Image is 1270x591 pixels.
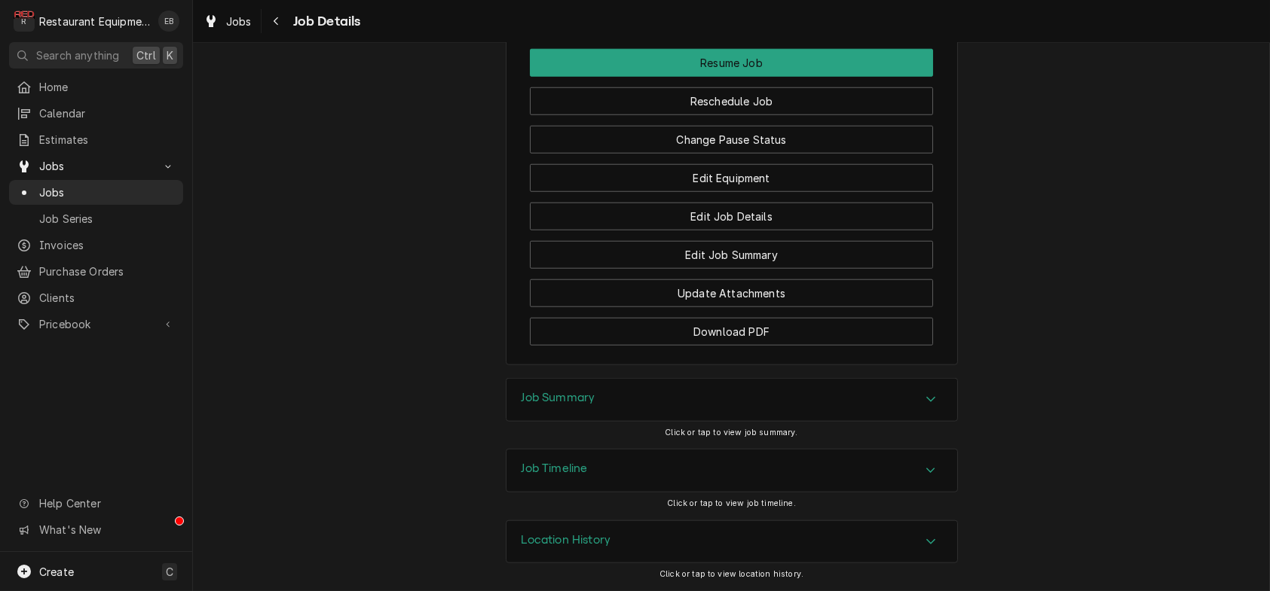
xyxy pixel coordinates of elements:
[39,158,153,174] span: Jobs
[530,192,933,230] div: Button Group Row
[530,203,933,230] button: Edit Job Details
[530,154,933,192] div: Button Group Row
[39,105,176,121] span: Calendar
[158,11,179,32] div: EB
[136,47,156,63] span: Ctrl
[530,269,933,307] div: Button Group Row
[9,206,183,231] a: Job Series
[9,127,183,152] a: Estimates
[9,180,183,205] a: Jobs
[9,154,183,178] a: Go to Jobs
[522,391,595,405] h3: Job Summary
[506,521,957,563] div: Accordion Header
[522,462,588,476] h3: Job Timeline
[530,126,933,154] button: Change Pause Status
[506,379,957,421] div: Accordion Header
[659,569,803,579] span: Click or tap to view location history.
[9,42,183,69] button: Search anythingCtrlK
[9,233,183,257] a: Invoices
[226,14,252,29] span: Jobs
[506,379,957,421] button: Accordion Details Expand Trigger
[39,184,176,200] span: Jobs
[9,312,183,337] a: Go to Pricebook
[14,11,35,32] div: R
[36,47,119,63] span: Search anything
[667,498,795,508] span: Click or tap to view job timeline.
[39,290,176,306] span: Clients
[506,521,957,563] button: Accordion Details Expand Trigger
[9,75,183,99] a: Home
[39,316,153,332] span: Pricebook
[530,49,933,77] button: Resume Job
[39,237,176,253] span: Invoices
[530,279,933,307] button: Update Attachments
[39,211,176,227] span: Job Series
[39,79,176,95] span: Home
[166,564,173,580] span: C
[530,164,933,192] button: Edit Equipment
[506,520,958,564] div: Location History
[9,101,183,126] a: Calendar
[522,533,611,547] h3: Location History
[530,241,933,269] button: Edit Job Summary
[506,449,957,492] div: Accordion Header
[39,132,176,148] span: Estimates
[265,9,289,33] button: Navigate back
[39,495,174,511] span: Help Center
[530,307,933,346] div: Button Group Row
[506,378,958,422] div: Job Summary
[9,259,183,284] a: Purchase Orders
[530,77,933,115] div: Button Group Row
[9,491,183,516] a: Go to Help Center
[14,11,35,32] div: Restaurant Equipment Diagnostics's Avatar
[158,11,179,32] div: Emily Bird's Avatar
[530,87,933,115] button: Reschedule Job
[9,285,183,310] a: Clients
[39,14,150,29] div: Restaurant Equipment Diagnostics
[39,565,74,578] span: Create
[530,318,933,346] button: Download PDF
[530,230,933,269] div: Button Group Row
[530,49,933,346] div: Button Group
[530,49,933,77] div: Button Group Row
[289,11,361,32] span: Job Details
[197,9,258,34] a: Jobs
[39,522,174,538] span: What's New
[9,517,183,542] a: Go to What's New
[506,449,958,492] div: Job Timeline
[39,264,176,279] span: Purchase Orders
[530,115,933,154] div: Button Group Row
[665,428,797,437] span: Click or tap to view job summary.
[506,449,957,492] button: Accordion Details Expand Trigger
[167,47,173,63] span: K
